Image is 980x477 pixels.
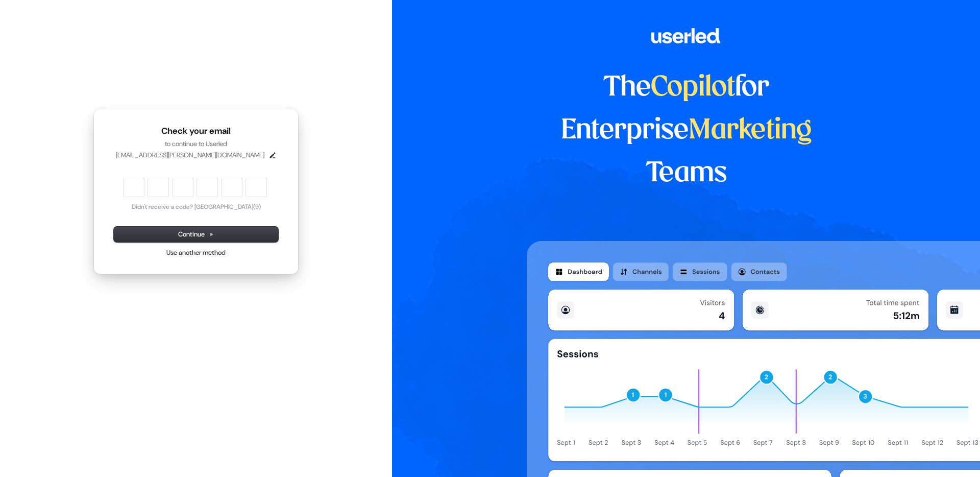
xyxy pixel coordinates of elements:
div: Verification code input [121,176,268,199]
input: Digit 2 [148,178,168,197]
input: Digit 6 [246,178,266,197]
p: to continue to Userled [114,139,278,149]
input: Digit 5 [222,178,242,197]
span: Marketing [689,117,812,144]
button: Continue [114,227,278,242]
p: [EMAIL_ADDRESS][PERSON_NAME][DOMAIN_NAME] [116,151,264,160]
input: Digit 4 [197,178,217,197]
span: Continue [178,230,214,239]
input: Digit 3 [173,178,193,197]
input: Enter verification code. Digit 1 [124,178,144,197]
span: Copilot [651,75,735,101]
h1: Check your email [114,125,278,137]
button: Edit [268,151,277,159]
h1: The for Enterprise Teams [527,66,846,195]
a: Use another method [166,248,226,257]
